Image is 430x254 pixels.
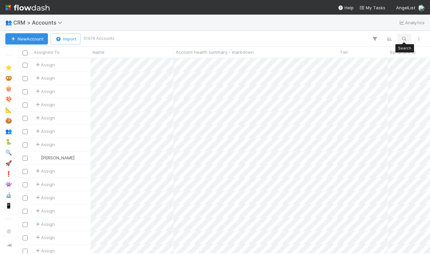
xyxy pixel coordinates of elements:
span: Assign [34,181,55,188]
span: 🥨 [5,75,12,81]
span: Assign [34,115,55,121]
span: Assign [34,61,55,68]
input: Toggle Row Selected [23,142,28,147]
span: Assign [34,101,55,108]
img: avatar_18c010e4-930e-4480-823a-7726a265e9dd.png [35,155,40,160]
input: Toggle Row Selected [23,196,28,201]
small: 31974 Accounts [83,36,114,42]
button: NewAccount [5,33,48,44]
span: Assign [34,194,55,201]
div: [PERSON_NAME] [34,154,75,161]
a: Analytics [398,19,425,27]
img: avatar_784ea27d-2d59-4749-b480-57d513651deb.png [418,5,425,11]
input: Toggle Row Selected [23,222,28,227]
span: Assign [34,88,55,95]
span: Tier [340,49,348,55]
span: 🐍 [5,139,12,145]
input: Toggle Row Selected [23,129,28,134]
span: Name [93,49,105,55]
input: Toggle Row Selected [23,209,28,214]
span: Syndicate ID [390,49,416,55]
input: Toggle Row Selected [23,116,28,121]
span: AngelList [396,5,415,10]
button: Import [51,33,81,44]
span: 👥 [5,20,12,25]
span: ⭐ [5,65,12,70]
a: My Tasks [359,4,385,11]
span: CRM > Accounts [13,19,66,26]
img: logo-inverted-e16ddd16eac7371096b0.svg [5,2,50,13]
input: Toggle Row Selected [23,89,28,94]
span: 📐 [5,107,12,113]
span: ❗ [5,171,12,177]
input: Toggle Row Selected [23,156,28,161]
span: Assign [34,234,55,241]
span: 🚀 [5,160,12,166]
input: Toggle Row Selected [23,249,28,254]
input: Toggle Row Selected [23,182,28,187]
span: My Tasks [359,5,385,10]
input: Toggle All Rows Selected [23,50,28,55]
span: 🍄 [5,97,12,102]
span: 🍪 [5,118,12,124]
span: 🔍 [5,150,12,155]
input: Toggle Row Selected [23,235,28,240]
input: Toggle Row Selected [23,63,28,68]
span: 🔬 [5,192,12,198]
span: [PERSON_NAME] [41,155,75,160]
span: Assign [34,141,55,148]
span: Assign [34,128,55,134]
span: 🍿 [5,86,12,92]
span: 👥 [5,128,12,134]
input: Toggle Row Selected [23,169,28,174]
span: 👾 [5,182,12,187]
span: Assign [34,208,55,214]
input: Toggle Row Selected [23,76,28,81]
span: Assign [34,168,55,174]
span: Account health summary - markdown [176,49,254,55]
input: Toggle Row Selected [23,103,28,108]
span: Assigned To [34,49,60,55]
span: Assign [34,221,55,227]
span: 📱 [5,203,12,209]
div: Help [338,4,354,11]
span: Assign [34,247,55,254]
span: Assign [34,75,55,81]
